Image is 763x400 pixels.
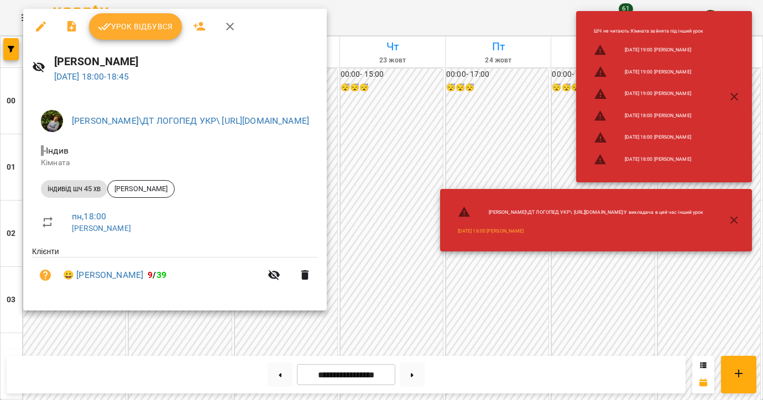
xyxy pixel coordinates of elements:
[107,180,175,198] div: [PERSON_NAME]
[72,211,106,222] a: пн , 18:00
[585,23,712,39] li: ШЧ не читають : Кімната зайнята під інший урок
[98,20,173,33] span: Урок відбувся
[148,270,153,280] span: 9
[89,13,182,40] button: Урок відбувся
[585,83,712,105] li: [DATE] 19:00 [PERSON_NAME]
[41,110,63,132] img: b75e9dd987c236d6cf194ef640b45b7d.jpg
[585,149,712,171] li: [DATE] 18:00 [PERSON_NAME]
[585,39,712,61] li: [DATE] 19:00 [PERSON_NAME]
[54,71,129,82] a: [DATE] 18:00-18:45
[41,184,107,194] span: індивід шч 45 хв
[585,127,712,149] li: [DATE] 18:00 [PERSON_NAME]
[72,224,131,233] a: [PERSON_NAME]
[41,157,309,169] p: Кімната
[156,270,166,280] span: 39
[585,105,712,127] li: [DATE] 18:00 [PERSON_NAME]
[449,201,713,223] li: [PERSON_NAME]\ДТ ЛОГОПЕД УКР\ [URL][DOMAIN_NAME] : У викладача в цей час інший урок
[458,228,524,235] a: [DATE] 18:00 [PERSON_NAME]
[148,270,166,280] b: /
[585,61,712,83] li: [DATE] 19:00 [PERSON_NAME]
[32,246,318,297] ul: Клієнти
[54,53,318,70] h6: [PERSON_NAME]
[63,269,143,282] a: 😀 [PERSON_NAME]
[72,115,309,126] a: [PERSON_NAME]\ДТ ЛОГОПЕД УКР\ [URL][DOMAIN_NAME]
[41,145,71,156] span: - Індив
[108,184,174,194] span: [PERSON_NAME]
